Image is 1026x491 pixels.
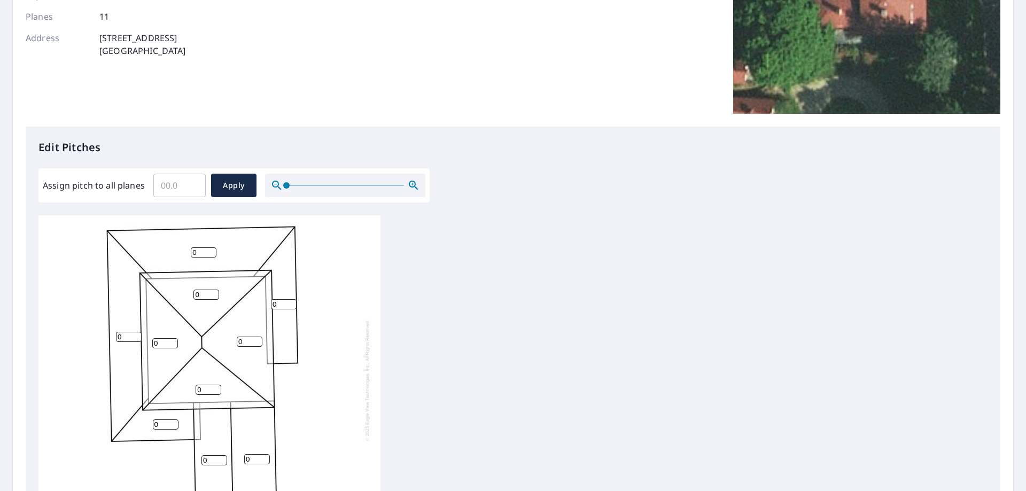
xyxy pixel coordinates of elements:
button: Apply [211,174,256,197]
span: Apply [220,179,248,192]
p: Edit Pitches [38,139,988,155]
p: Planes [26,10,90,23]
p: 11 [99,10,109,23]
input: 00.0 [153,170,206,200]
label: Assign pitch to all planes [43,179,145,192]
p: Address [26,32,90,57]
p: [STREET_ADDRESS] [GEOGRAPHIC_DATA] [99,32,186,57]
